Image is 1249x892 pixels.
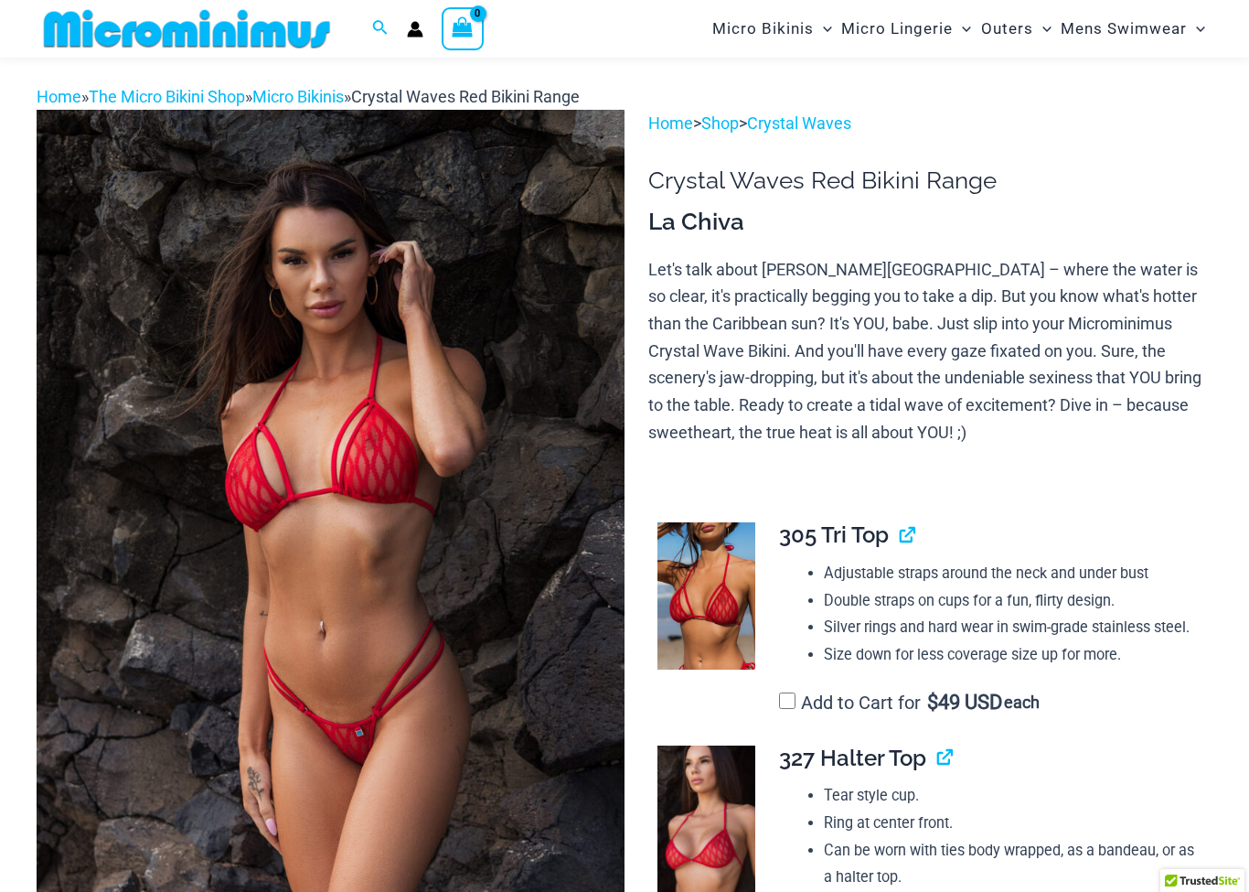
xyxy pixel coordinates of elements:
span: Menu Toggle [953,5,971,52]
a: View Shopping Cart, empty [442,7,484,49]
h3: La Chiva [648,207,1212,238]
img: Crystal Waves 305 Tri Top [657,522,755,670]
img: MM SHOP LOGO FLAT [37,8,337,49]
a: OutersMenu ToggleMenu Toggle [977,5,1056,52]
a: Home [37,87,81,106]
input: Add to Cart for$49 USD each [779,693,795,709]
li: Silver rings and hard wear in swim-grade stainless steel. [824,614,1198,641]
nav: Site Navigation [705,3,1212,55]
li: Tear style cup. [824,782,1198,810]
span: » » » [37,87,580,106]
a: Shop [701,113,739,133]
span: 49 USD [927,693,1002,712]
a: Micro BikinisMenu ToggleMenu Toggle [708,5,837,52]
span: 305 Tri Top [779,521,889,548]
span: 327 Halter Top [779,745,926,771]
li: Can be worn with ties body wrapped, as a bandeau, or as a halter top. [824,837,1198,891]
label: Add to Cart for [779,692,1040,714]
span: Outers [981,5,1033,52]
li: Size down for less coverage size up for more. [824,641,1198,669]
p: > > [648,110,1212,137]
span: Menu Toggle [814,5,832,52]
a: Micro Bikinis [252,87,344,106]
li: Adjustable straps around the neck and under bust [824,560,1198,587]
p: Let's talk about [PERSON_NAME][GEOGRAPHIC_DATA] – where the water is so clear, it's practically b... [648,256,1212,446]
h1: Crystal Waves Red Bikini Range [648,167,1212,195]
a: Micro LingerieMenu ToggleMenu Toggle [837,5,976,52]
a: The Micro Bikini Shop [89,87,245,106]
li: Double straps on cups for a fun, flirty design. [824,587,1198,615]
span: Micro Lingerie [841,5,953,52]
span: Menu Toggle [1033,5,1052,52]
span: Menu Toggle [1187,5,1205,52]
span: each [1004,693,1040,712]
span: Micro Bikinis [712,5,814,52]
li: Ring at center front. [824,810,1198,837]
a: Account icon link [407,21,423,38]
span: Mens Swimwear [1061,5,1187,52]
span: $ [927,691,938,714]
a: Home [648,113,693,133]
a: Crystal Waves [747,113,851,133]
a: Search icon link [372,17,389,40]
span: Crystal Waves Red Bikini Range [351,87,580,106]
a: Mens SwimwearMenu ToggleMenu Toggle [1056,5,1210,52]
